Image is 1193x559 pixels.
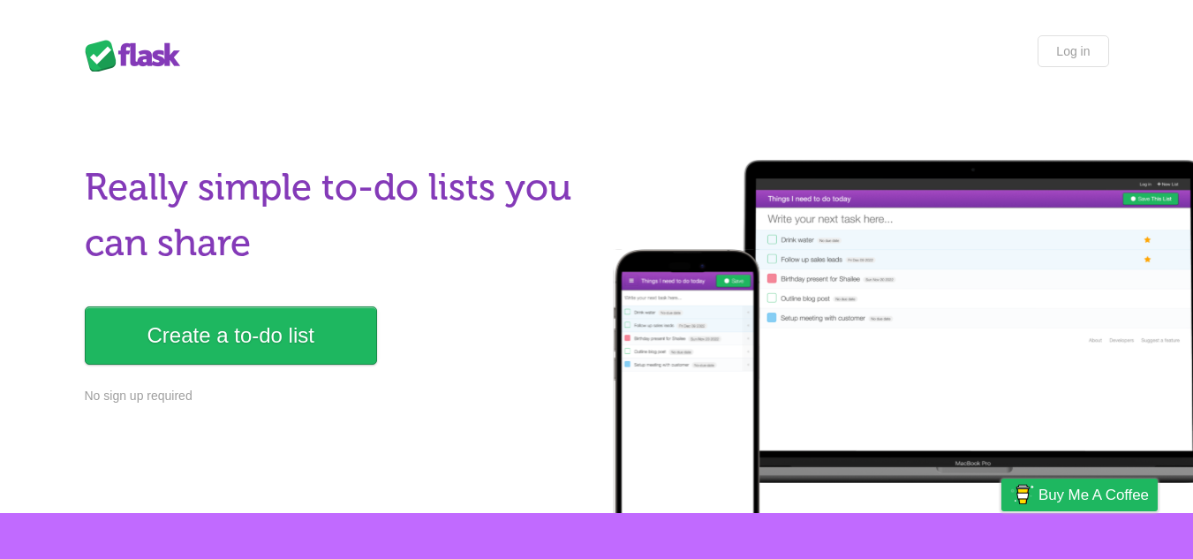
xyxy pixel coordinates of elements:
a: Log in [1038,35,1108,67]
a: Create a to-do list [85,306,377,365]
span: Buy me a coffee [1038,480,1149,510]
img: Buy me a coffee [1010,480,1034,510]
h1: Really simple to-do lists you can share [85,160,586,271]
a: Buy me a coffee [1001,479,1158,511]
div: Flask Lists [85,40,191,72]
p: No sign up required [85,387,586,405]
